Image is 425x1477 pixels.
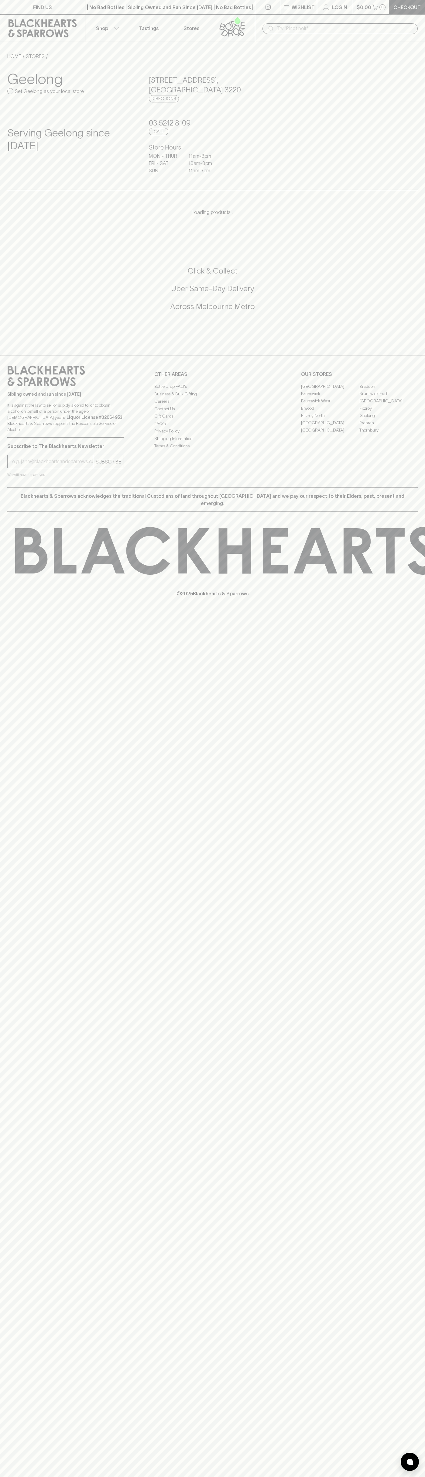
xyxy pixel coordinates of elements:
img: bubble-icon [407,1459,413,1465]
h6: Store Hours [149,143,276,152]
div: Call to action block [7,242,418,343]
p: Shop [96,25,108,32]
p: SUBSCRIBE [96,458,121,465]
p: Set Geelong as your local store [15,88,84,95]
a: Brunswick [301,390,359,397]
button: Shop [85,15,128,42]
h5: Click & Collect [7,266,418,276]
p: It is against the law to sell or supply alcohol to, or to obtain alcohol on behalf of a person un... [7,402,124,432]
p: Loading products... [6,208,419,216]
p: $0.00 [357,4,371,11]
p: SUN [149,167,179,174]
a: [GEOGRAPHIC_DATA] [301,426,359,434]
h5: [STREET_ADDRESS] , [GEOGRAPHIC_DATA] 3220 [149,75,276,95]
a: Prahran [359,419,418,426]
a: Elwood [301,405,359,412]
h3: Geelong [7,71,134,88]
a: Business & Bulk Gifting [154,390,271,398]
input: e.g. jane@blackheartsandsparrows.com.au [12,457,93,467]
p: MON - THUR [149,152,179,160]
p: Subscribe to The Blackhearts Newsletter [7,442,124,450]
a: STORES [26,53,45,59]
h4: Serving Geelong since [DATE] [7,127,134,152]
strong: Liquor License #32064953 [67,415,122,420]
a: Brunswick West [301,397,359,405]
p: FRI - SAT [149,160,179,167]
button: SUBSCRIBE [93,455,124,468]
p: We will never spam you [7,472,124,478]
a: Braddon [359,383,418,390]
a: HOME [7,53,21,59]
a: Brunswick East [359,390,418,397]
a: Contact Us [154,405,271,412]
a: Stores [170,15,213,42]
p: 11am - 7pm [188,167,219,174]
p: Wishlist [292,4,315,11]
a: [GEOGRAPHIC_DATA] [301,419,359,426]
h5: Uber Same-Day Delivery [7,284,418,294]
a: Geelong [359,412,418,419]
p: Tastings [139,25,159,32]
p: Sibling owned and run since [DATE] [7,391,124,397]
p: OTHER AREAS [154,370,271,378]
h5: Across Melbourne Metro [7,301,418,312]
p: Checkout [393,4,421,11]
p: 10am - 8pm [188,160,219,167]
a: Gift Cards [154,413,271,420]
a: Directions [149,95,179,102]
a: Tastings [128,15,170,42]
a: Careers [154,398,271,405]
a: FAQ's [154,420,271,427]
a: Fitzroy North [301,412,359,419]
p: FIND US [33,4,52,11]
p: Stores [183,25,199,32]
p: Blackhearts & Sparrows acknowledges the traditional Custodians of land throughout [GEOGRAPHIC_DAT... [12,492,413,507]
a: [GEOGRAPHIC_DATA] [301,383,359,390]
a: Bottle Drop FAQ's [154,383,271,390]
p: OUR STORES [301,370,418,378]
h5: 03 5242 8109 [149,118,276,128]
p: Login [332,4,347,11]
a: Shipping Information [154,435,271,442]
a: Fitzroy [359,405,418,412]
a: Thornbury [359,426,418,434]
a: Privacy Policy [154,428,271,435]
a: Terms & Conditions [154,442,271,450]
a: Call [149,128,168,135]
a: [GEOGRAPHIC_DATA] [359,397,418,405]
input: Try "Pinot noir" [277,24,413,33]
p: 11am - 8pm [188,152,219,160]
p: 0 [381,5,384,9]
